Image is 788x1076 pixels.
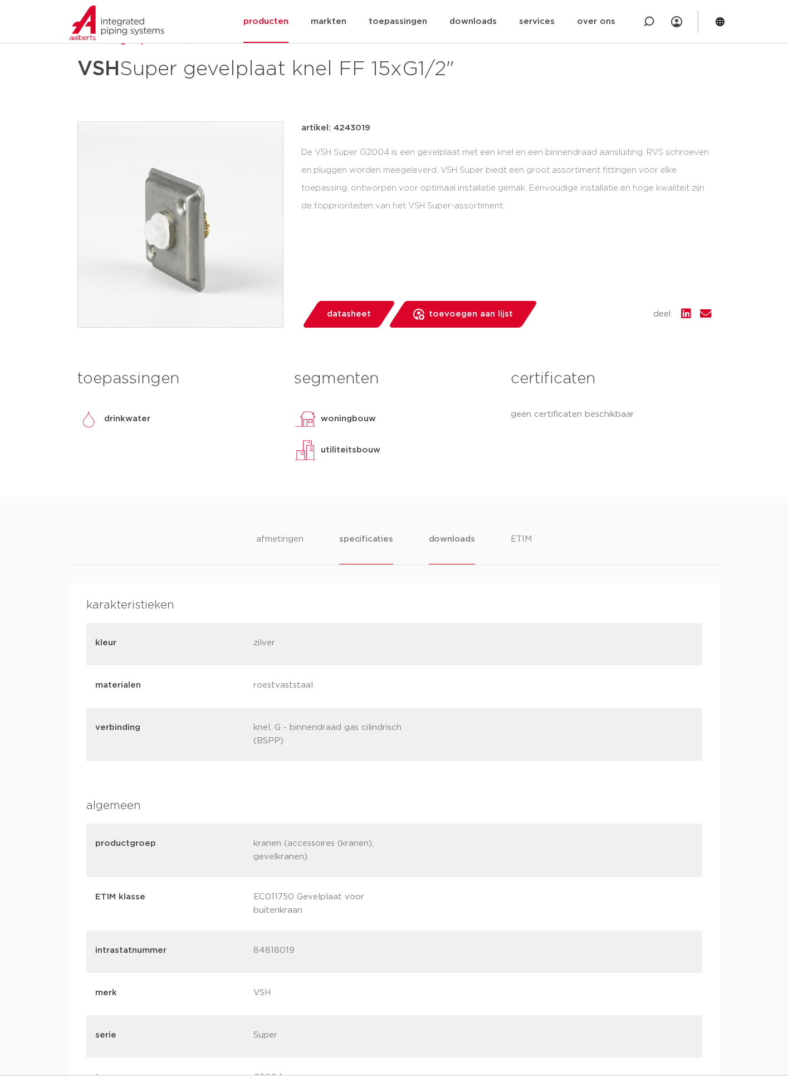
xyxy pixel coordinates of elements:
p: ETIM klasse [95,890,245,915]
h3: segmenten [294,368,494,390]
li: specificaties [339,533,393,564]
p: utiliteitsbouw [321,444,380,457]
p: kranen (accessoires (kranen), gevelkranen) [253,837,403,864]
p: zilver [253,636,403,652]
p: intrastatnummer [95,944,245,957]
p: artikel: 4243019 [301,121,370,135]
h3: certificaten [511,368,711,390]
h4: karakteristieken [86,596,702,614]
h3: toepassingen [77,368,277,390]
a: datasheet [301,301,396,328]
span: datasheet [327,305,371,323]
p: geen certificaten beschikbaar [511,408,711,421]
span: toevoegen aan lijst [429,305,513,323]
p: EC011750 Gevelplaat voor buitenkraan [253,890,403,917]
h4: algemeen [86,797,702,815]
p: productgroep [95,837,245,861]
p: woningbouw [321,412,376,426]
p: materialen [95,679,245,692]
div: De VSH Super G2004 is een gevelplaat met een knel en een binnendraad aansluiting. RVS schroeven e... [301,144,711,215]
p: drinkwater [104,412,150,426]
strong: VSH [77,59,120,79]
img: utiliteitsbouw [294,439,316,461]
p: Super [253,1029,403,1044]
p: 84818019 [253,944,403,960]
li: downloads [429,533,475,564]
p: verbinding [95,721,245,746]
p: VSH [253,986,403,1002]
li: ETIM [511,533,532,564]
p: roestvaststaal [253,679,403,694]
p: kleur [95,636,245,650]
img: Product Image for VSH Super gevelplaat knel FF 15xG1/2" [78,122,283,327]
p: knel, G - binnendraad gas cilindrisch (BSPP) [253,721,403,748]
div: my IPS [671,9,682,34]
h1: Super gevelplaat knel FF 15xG1/2" [77,52,496,86]
p: merk [95,986,245,1000]
span: deel: [653,308,672,321]
p: serie [95,1029,245,1042]
img: drinkwater [77,408,100,430]
img: woningbouw [294,408,316,430]
li: afmetingen [256,533,304,564]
